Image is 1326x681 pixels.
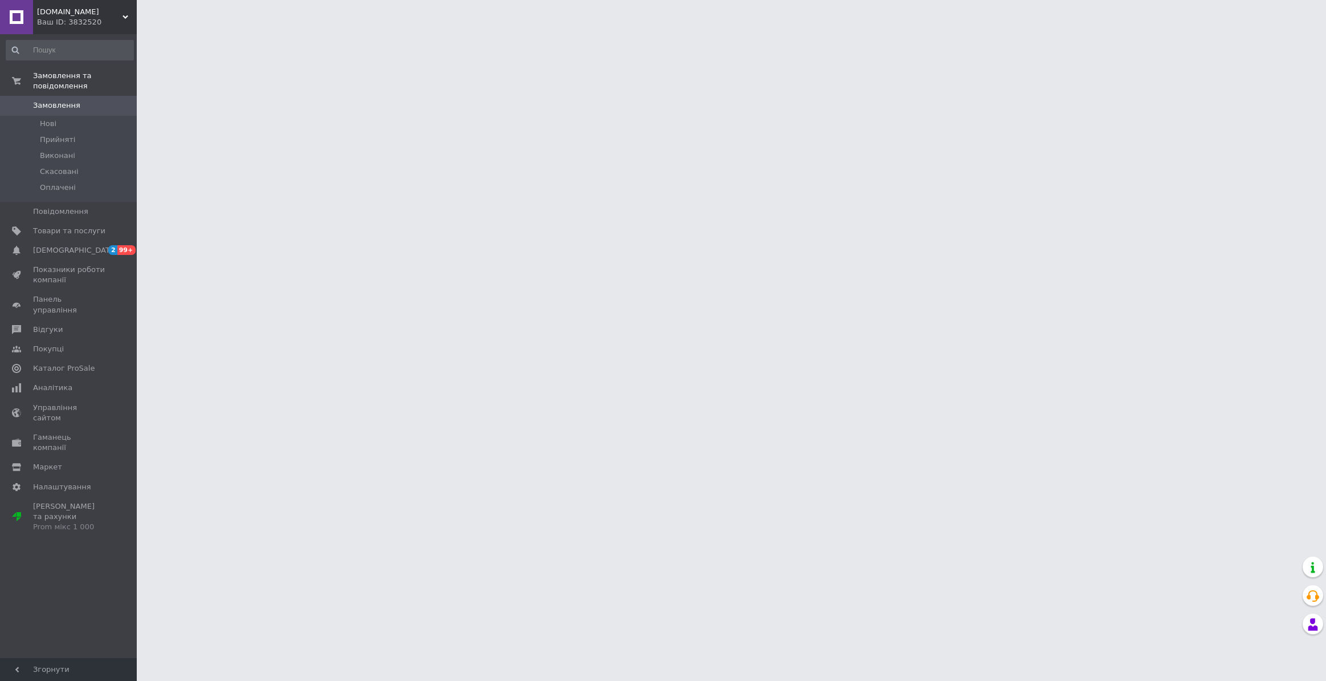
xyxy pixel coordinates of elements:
span: Аналітика [33,383,72,393]
span: Товари та послуги [33,226,105,236]
span: 2 [108,245,117,255]
span: Покупці [33,344,64,354]
span: Каталог ProSale [33,363,95,374]
span: Замовлення та повідомлення [33,71,137,91]
span: 99+ [117,245,136,255]
span: Гаманець компанії [33,432,105,453]
input: Пошук [6,40,134,60]
span: Налаштування [33,482,91,492]
span: Показники роботи компанії [33,265,105,285]
span: Замовлення [33,100,80,111]
span: Drongo.com.ua [37,7,123,17]
div: Prom мікс 1 000 [33,522,105,532]
span: Панель управління [33,294,105,315]
span: Оплачені [40,183,76,193]
span: Управління сайтом [33,403,105,423]
span: [DEMOGRAPHIC_DATA] [33,245,117,256]
span: Маркет [33,462,62,472]
span: Виконані [40,151,75,161]
span: Скасовані [40,167,79,177]
span: Нові [40,119,56,129]
span: Повідомлення [33,206,88,217]
div: Ваш ID: 3832520 [37,17,137,27]
span: Відгуки [33,325,63,335]
span: [PERSON_NAME] та рахунки [33,501,105,533]
span: Прийняті [40,135,75,145]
